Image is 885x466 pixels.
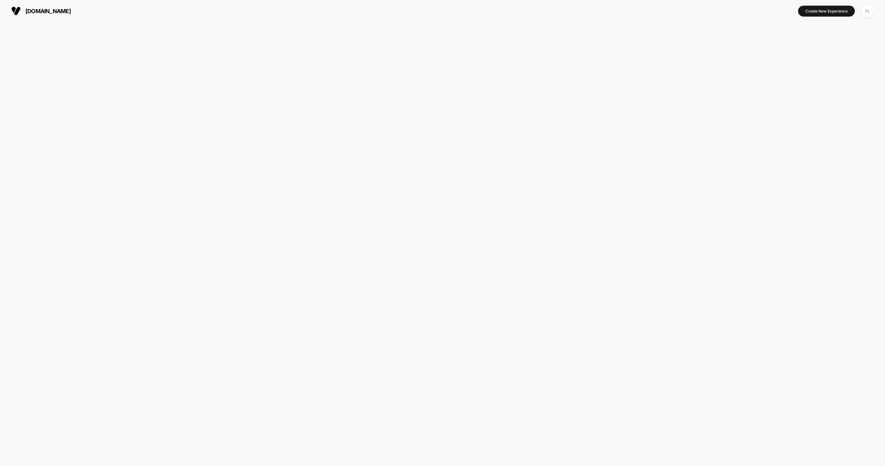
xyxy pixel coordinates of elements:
span: [DOMAIN_NAME] [25,8,71,14]
button: Create New Experience [798,6,855,17]
button: [DOMAIN_NAME] [9,6,73,16]
img: Visually logo [11,6,21,16]
button: PL [860,5,876,18]
div: PL [861,5,874,17]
